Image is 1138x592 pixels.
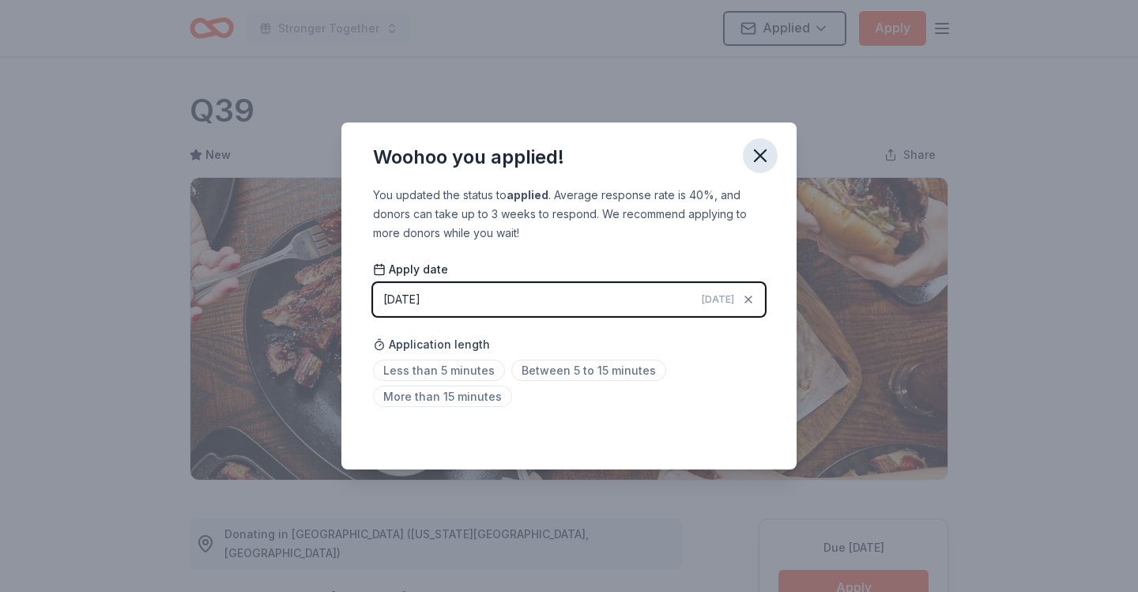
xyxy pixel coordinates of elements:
[373,145,564,170] div: Woohoo you applied!
[373,262,448,277] span: Apply date
[373,335,490,354] span: Application length
[373,360,505,381] span: Less than 5 minutes
[373,386,512,407] span: More than 15 minutes
[383,290,420,309] div: [DATE]
[373,283,765,316] button: [DATE][DATE]
[507,188,548,202] b: applied
[373,186,765,243] div: You updated the status to . Average response rate is 40%, and donors can take up to 3 weeks to re...
[702,293,734,306] span: [DATE]
[511,360,666,381] span: Between 5 to 15 minutes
